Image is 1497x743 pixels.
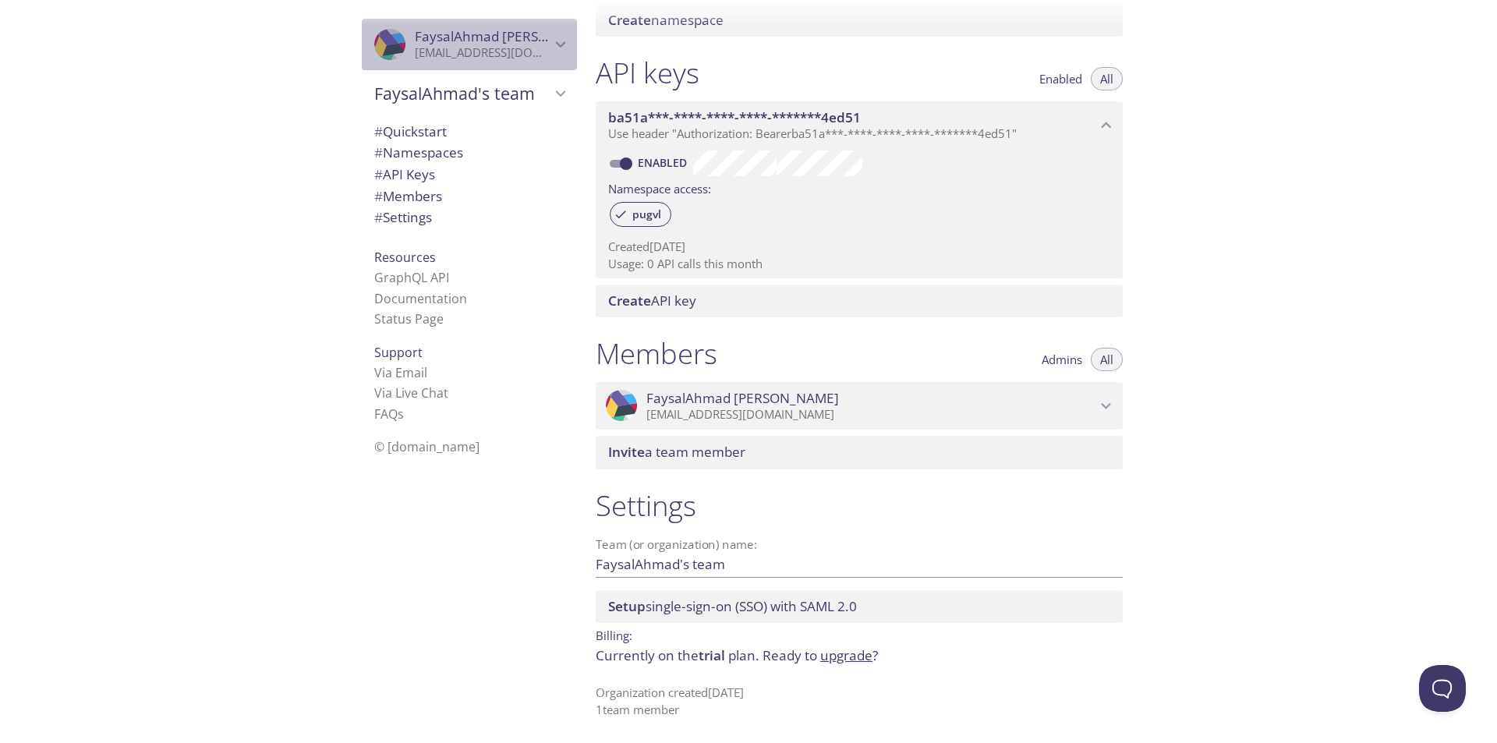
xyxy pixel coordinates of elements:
span: API Keys [374,165,435,183]
span: # [374,187,383,205]
p: Billing: [596,623,1123,646]
span: Members [374,187,442,205]
a: Status Page [374,310,444,327]
div: FaysalAhmad Patwary [362,19,577,70]
button: Admins [1032,348,1092,371]
span: Quickstart [374,122,447,140]
span: # [374,143,383,161]
div: Setup SSO [596,590,1123,623]
span: © [DOMAIN_NAME] [374,438,480,455]
div: FaysalAhmad's team [362,73,577,114]
span: Invite [608,443,645,461]
div: Namespaces [362,142,577,164]
div: Team Settings [362,207,577,228]
a: upgrade [820,646,872,664]
a: Via Email [374,364,427,381]
div: Create API Key [596,285,1123,317]
iframe: Help Scout Beacon - Open [1419,665,1466,712]
span: API key [608,292,696,310]
span: trial [699,646,725,664]
a: Enabled [635,155,693,170]
p: [EMAIL_ADDRESS][DOMAIN_NAME] [646,407,1096,423]
p: [EMAIL_ADDRESS][DOMAIN_NAME] [415,45,550,61]
div: Invite a team member [596,436,1123,469]
a: Documentation [374,290,467,307]
span: Namespaces [374,143,463,161]
span: Resources [374,249,436,266]
h1: Settings [596,488,1123,523]
span: Ready to ? [763,646,878,664]
a: Via Live Chat [374,384,448,402]
div: Members [362,186,577,207]
p: Created [DATE] [608,239,1110,255]
div: API Keys [362,164,577,186]
span: Settings [374,208,432,226]
span: a team member [608,443,745,461]
a: GraphQL API [374,269,449,286]
span: FaysalAhmad's team [374,83,550,104]
span: Support [374,344,423,361]
span: # [374,165,383,183]
h1: Members [596,336,717,371]
button: Enabled [1030,67,1092,90]
a: FAQ [374,405,404,423]
span: pugvl [623,207,671,221]
span: FaysalAhmad [PERSON_NAME] [415,27,607,45]
button: All [1091,67,1123,90]
span: # [374,208,383,226]
div: Quickstart [362,121,577,143]
button: All [1091,348,1123,371]
div: pugvl [610,202,671,227]
div: FaysalAhmad Patwary [596,382,1123,430]
p: Organization created [DATE] 1 team member [596,685,1123,718]
span: Setup [608,597,646,615]
label: Namespace access: [608,176,711,199]
p: Usage: 0 API calls this month [608,256,1110,272]
span: FaysalAhmad [PERSON_NAME] [646,390,839,407]
label: Team (or organization) name: [596,539,758,550]
span: Create [608,292,651,310]
h1: API keys [596,55,699,90]
span: single-sign-on (SSO) with SAML 2.0 [608,597,857,615]
p: Currently on the plan. [596,646,1123,666]
span: # [374,122,383,140]
span: s [398,405,404,423]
